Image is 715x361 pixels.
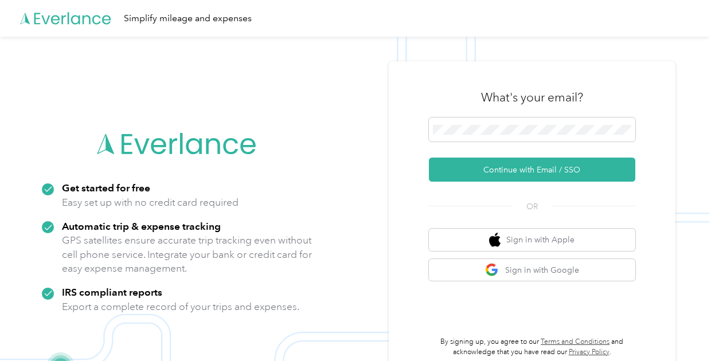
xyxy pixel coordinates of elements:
[62,286,162,298] strong: IRS compliant reports
[429,259,635,281] button: google logoSign in with Google
[569,348,609,356] a: Privacy Policy
[62,195,239,210] p: Easy set up with no credit card required
[512,201,552,213] span: OR
[62,233,312,276] p: GPS satellites ensure accurate trip tracking even without cell phone service. Integrate your bank...
[62,182,150,194] strong: Get started for free
[481,89,583,105] h3: What's your email?
[651,297,715,361] iframe: Everlance-gr Chat Button Frame
[62,220,221,232] strong: Automatic trip & expense tracking
[124,11,252,26] div: Simplify mileage and expenses
[62,300,299,314] p: Export a complete record of your trips and expenses.
[541,338,609,346] a: Terms and Conditions
[429,337,635,357] p: By signing up, you agree to our and acknowledge that you have read our .
[485,263,499,277] img: google logo
[429,158,635,182] button: Continue with Email / SSO
[489,233,501,247] img: apple logo
[429,229,635,251] button: apple logoSign in with Apple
